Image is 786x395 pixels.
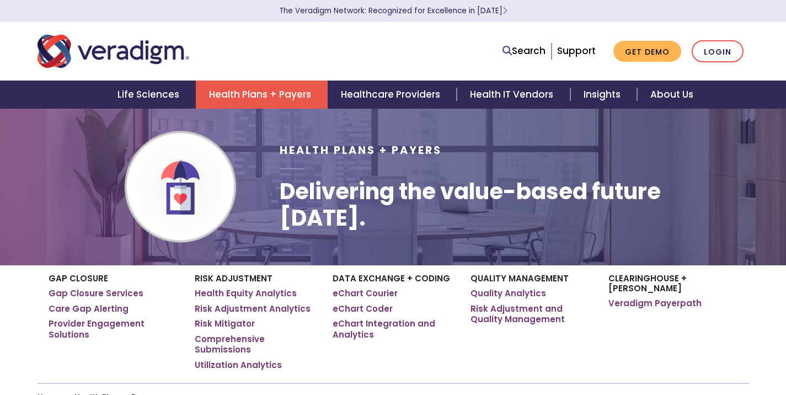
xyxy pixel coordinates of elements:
[279,6,507,16] a: The Veradigm Network: Recognized for Excellence in [DATE]Learn More
[195,318,255,329] a: Risk Mitigator
[557,44,596,57] a: Support
[328,81,457,109] a: Healthcare Providers
[49,303,129,314] a: Care Gap Alerting
[38,33,189,70] img: Veradigm logo
[333,318,454,340] a: eChart Integration and Analytics
[613,41,681,62] a: Get Demo
[637,81,707,109] a: About Us
[333,288,398,299] a: eChart Courier
[104,81,196,109] a: Life Sciences
[280,178,748,231] h1: Delivering the value-based future [DATE].
[502,44,546,58] a: Search
[195,288,297,299] a: Health Equity Analytics
[502,6,507,16] span: Learn More
[280,143,442,158] span: Health Plans + Payers
[196,81,328,109] a: Health Plans + Payers
[195,334,316,355] a: Comprehensive Submissions
[49,288,143,299] a: Gap Closure Services
[470,303,592,325] a: Risk Adjustment and Quality Management
[470,288,546,299] a: Quality Analytics
[49,318,178,340] a: Provider Engagement Solutions
[570,81,637,109] a: Insights
[195,360,282,371] a: Utilization Analytics
[457,81,570,109] a: Health IT Vendors
[692,40,744,63] a: Login
[333,303,393,314] a: eChart Coder
[608,298,702,309] a: Veradigm Payerpath
[195,303,311,314] a: Risk Adjustment Analytics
